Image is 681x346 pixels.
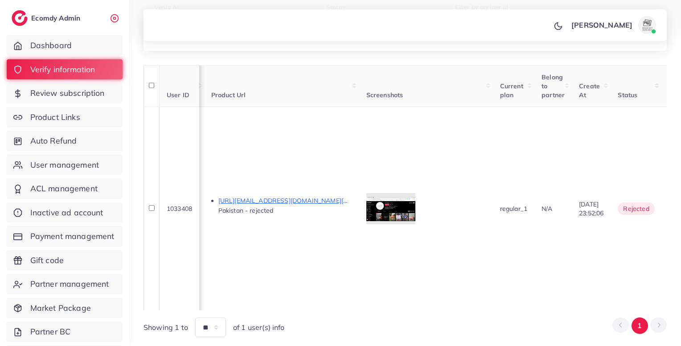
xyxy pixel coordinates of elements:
[366,91,403,99] span: Screenshots
[366,197,415,221] img: img uploaded
[638,16,656,34] img: avatar
[30,64,95,75] span: Verify information
[30,231,115,242] span: Payment management
[579,82,600,99] span: Create At
[612,317,667,334] ul: Pagination
[30,207,103,218] span: Inactive ad account
[571,20,632,30] p: [PERSON_NAME]
[30,159,99,171] span: User management
[30,278,109,290] span: Partner management
[12,10,82,26] a: logoEcomdy Admin
[167,205,192,213] span: 1033408
[218,195,352,206] p: [URL][EMAIL_ADDRESS][DOMAIN_NAME][DOMAIN_NAME]
[500,205,527,213] span: regular_1
[542,73,565,99] span: Belong to partner
[167,91,189,99] span: User ID
[7,83,123,103] a: Review subscription
[30,111,80,123] span: Product Links
[12,10,28,26] img: logo
[30,40,72,51] span: Dashboard
[7,59,123,80] a: Verify information
[30,326,71,338] span: Partner BC
[632,317,648,334] button: Go to page 1
[500,82,523,99] span: Current plan
[30,87,105,99] span: Review subscription
[30,183,98,194] span: ACL management
[218,206,274,214] span: Pakistan - rejected
[7,202,123,223] a: Inactive ad account
[211,91,246,99] span: Product Url
[30,135,77,147] span: Auto Refund
[7,107,123,128] a: Product Links
[7,321,123,342] a: Partner BC
[144,322,188,333] span: Showing 1 to
[542,205,552,213] span: N/A
[7,155,123,175] a: User management
[30,255,64,266] span: Gift code
[7,226,123,247] a: Payment management
[233,322,285,333] span: of 1 user(s) info
[7,274,123,294] a: Partner management
[7,298,123,318] a: Market Package
[7,35,123,56] a: Dashboard
[30,302,91,314] span: Market Package
[579,200,603,217] span: [DATE] 23:52:06
[618,202,654,215] span: rejected
[566,16,660,34] a: [PERSON_NAME]avatar
[31,14,82,22] h2: Ecomdy Admin
[7,131,123,151] a: Auto Refund
[618,91,637,99] span: Status
[7,178,123,199] a: ACL management
[7,250,123,271] a: Gift code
